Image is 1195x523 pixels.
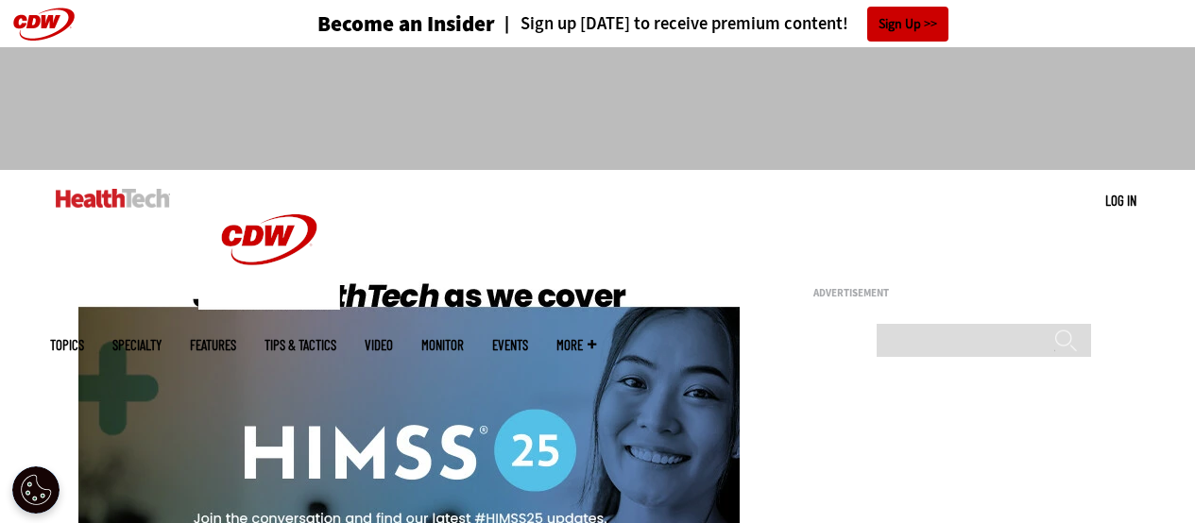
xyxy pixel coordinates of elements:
[265,338,336,352] a: Tips & Tactics
[365,338,393,352] a: Video
[867,7,948,42] a: Sign Up
[1105,192,1136,209] a: Log in
[198,170,340,310] img: Home
[492,338,528,352] a: Events
[12,466,60,514] div: Cookie Settings
[190,338,236,352] a: Features
[421,338,464,352] a: MonITor
[1105,191,1136,211] div: User menu
[198,295,340,314] a: CDW
[56,189,170,208] img: Home
[50,338,84,352] span: Topics
[112,338,162,352] span: Specialty
[247,13,495,35] a: Become an Insider
[317,13,495,35] h3: Become an Insider
[254,66,942,151] iframe: advertisement
[556,338,596,352] span: More
[495,15,848,33] a: Sign up [DATE] to receive premium content!
[12,466,60,514] button: Open Preferences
